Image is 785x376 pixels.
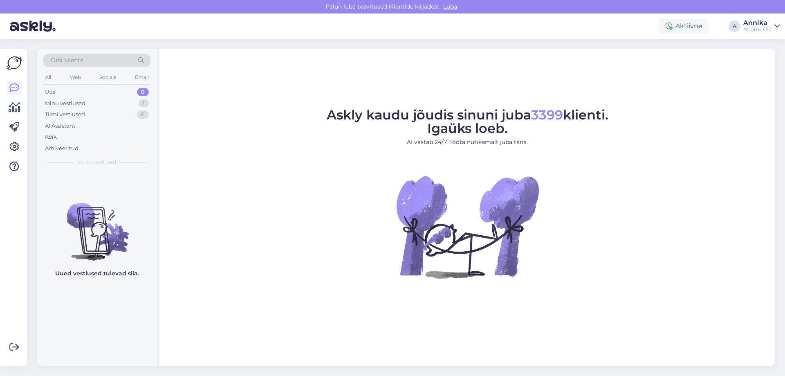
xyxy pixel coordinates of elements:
[55,269,139,278] p: Uued vestlused tulevad siia.
[729,20,740,32] div: A
[743,20,780,33] a: AnnikaNoorus OÜ
[45,144,78,153] div: Arhiveeritud
[45,122,75,130] div: AI Assistent
[441,3,460,10] span: Luba
[137,88,149,96] div: 0
[327,107,608,136] span: Askly kaudu jõudis sinuni juba klienti. Igaüks loeb.
[531,107,563,123] span: 3399
[137,110,149,119] div: 0
[743,20,771,26] div: Annika
[45,110,85,119] div: Tiimi vestlused
[43,72,53,83] div: All
[133,72,150,83] div: Email
[743,26,771,33] div: Noorus OÜ
[51,56,83,65] span: Otsi kliente
[139,99,149,108] div: 1
[37,188,157,262] img: No chats
[7,55,22,71] img: Askly Logo
[659,19,709,34] div: Aktiivne
[98,72,118,83] div: Socials
[78,159,116,166] span: Uued vestlused
[327,138,608,146] p: AI vastab 24/7. Tööta nutikamalt juba täna.
[68,72,83,83] div: Web
[394,153,541,300] img: No Chat active
[45,99,85,108] div: Minu vestlused
[45,88,56,96] div: Uus
[45,133,57,141] div: Kõik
